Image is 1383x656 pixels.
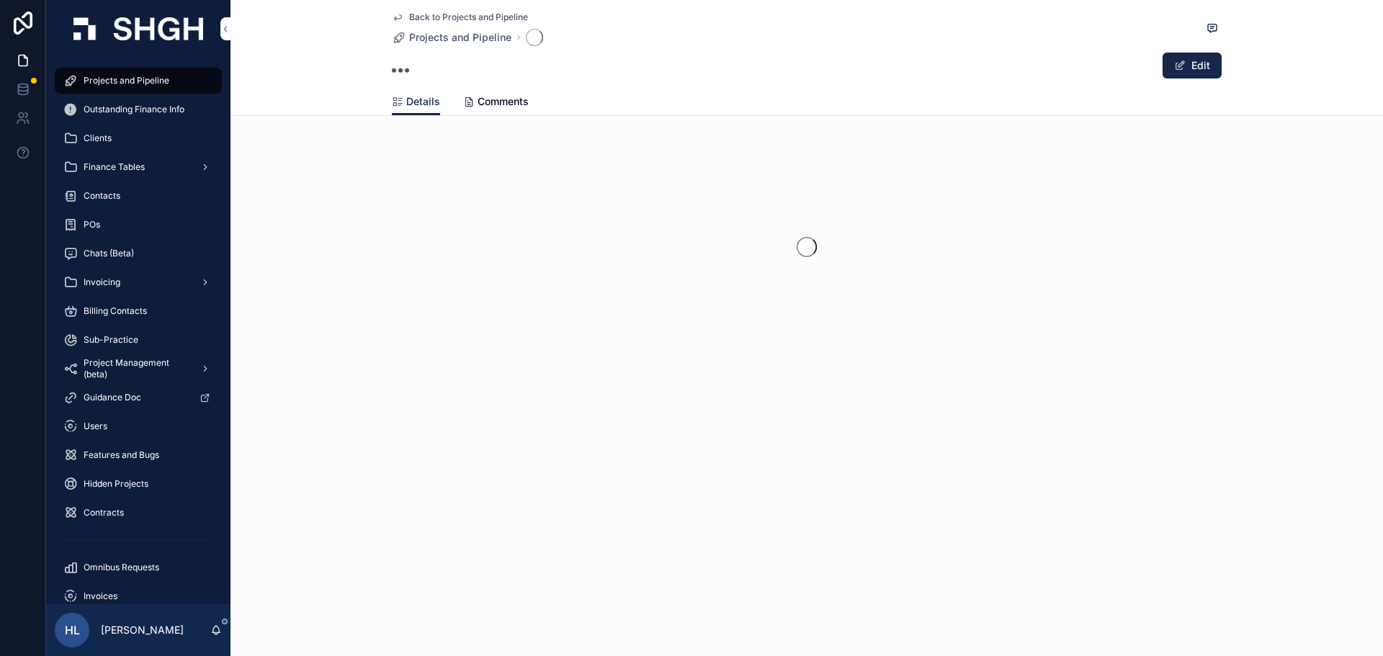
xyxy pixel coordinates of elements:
a: Billing Contacts [55,298,222,324]
a: Details [392,89,440,116]
a: Back to Projects and Pipeline [392,12,528,23]
span: Finance Tables [84,161,145,173]
span: Projects and Pipeline [409,30,511,45]
a: Project Management (beta) [55,356,222,382]
span: Omnibus Requests [84,562,159,573]
span: POs [84,219,100,230]
a: Contracts [55,500,222,526]
span: Features and Bugs [84,449,159,461]
button: Edit [1163,53,1222,78]
span: Chats (Beta) [84,248,134,259]
a: Invoices [55,583,222,609]
a: Guidance Doc [55,385,222,410]
a: Users [55,413,222,439]
span: Contacts [84,190,120,202]
span: Invoicing [84,277,120,288]
a: Finance Tables [55,154,222,180]
span: Users [84,421,107,432]
span: Outstanding Finance Info [84,104,184,115]
span: Hidden Projects [84,478,148,490]
span: Details [406,94,440,109]
div: scrollable content [46,58,230,604]
span: Clients [84,132,112,144]
span: Billing Contacts [84,305,147,317]
a: Hidden Projects [55,471,222,497]
span: HL [65,621,80,639]
a: Sub-Practice [55,327,222,353]
a: Projects and Pipeline [55,68,222,94]
a: Outstanding Finance Info [55,96,222,122]
a: Clients [55,125,222,151]
a: Chats (Beta) [55,241,222,266]
span: Sub-Practice [84,334,138,346]
a: Contacts [55,183,222,209]
a: Comments [463,89,529,117]
p: [PERSON_NAME] [101,623,184,637]
a: Invoicing [55,269,222,295]
span: Contracts [84,507,124,518]
span: Back to Projects and Pipeline [409,12,528,23]
a: Projects and Pipeline [392,30,511,45]
span: Project Management (beta) [84,357,189,380]
a: POs [55,212,222,238]
span: Guidance Doc [84,392,141,403]
span: Comments [478,94,529,109]
span: Invoices [84,590,117,602]
a: Features and Bugs [55,442,222,468]
img: App logo [73,17,203,40]
a: Omnibus Requests [55,554,222,580]
span: Projects and Pipeline [84,75,169,86]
